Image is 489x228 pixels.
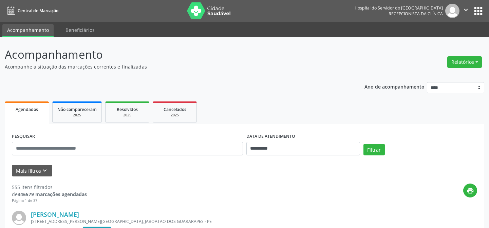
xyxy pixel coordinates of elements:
[467,187,474,194] i: print
[445,4,459,18] img: img
[363,144,385,155] button: Filtrar
[158,113,192,118] div: 2025
[110,113,144,118] div: 2025
[459,4,472,18] button: 
[355,5,443,11] div: Hospital do Servidor do [GEOGRAPHIC_DATA]
[31,218,375,224] div: [STREET_ADDRESS][PERSON_NAME][GEOGRAPHIC_DATA], JABOATAO DOS GUARARAPES - PE
[164,107,186,112] span: Cancelados
[5,5,58,16] a: Central de Marcação
[2,24,54,37] a: Acompanhamento
[389,11,443,17] span: Recepcionista da clínica
[12,131,35,142] label: PESQUISAR
[246,131,295,142] label: DATA DE ATENDIMENTO
[16,107,38,112] span: Agendados
[18,8,58,14] span: Central de Marcação
[57,113,97,118] div: 2025
[12,211,26,225] img: img
[41,167,49,174] i: keyboard_arrow_down
[463,184,477,197] button: print
[12,198,87,204] div: Página 1 de 37
[5,46,340,63] p: Acompanhamento
[5,63,340,70] p: Acompanhe a situação das marcações correntes e finalizadas
[12,191,87,198] div: de
[472,5,484,17] button: apps
[117,107,138,112] span: Resolvidos
[462,6,470,14] i: 
[12,184,87,191] div: 555 itens filtrados
[447,56,482,68] button: Relatórios
[61,24,99,36] a: Beneficiários
[364,82,425,91] p: Ano de acompanhamento
[12,165,52,177] button: Mais filtroskeyboard_arrow_down
[57,107,97,112] span: Não compareceram
[31,211,79,218] a: [PERSON_NAME]
[18,191,87,197] strong: 346579 marcações agendadas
